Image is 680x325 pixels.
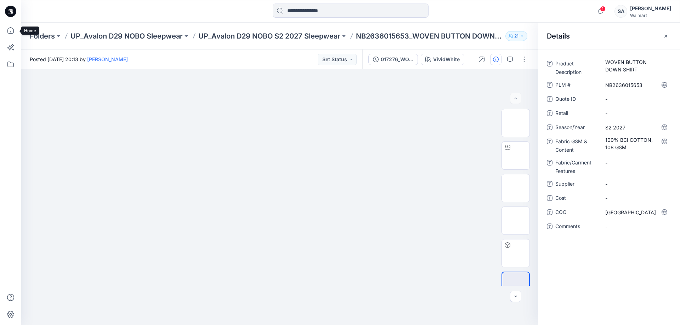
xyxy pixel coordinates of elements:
[555,137,598,154] span: Fabric GSM & Content
[555,59,598,76] span: Product Description
[433,56,460,63] div: VividWhite
[490,54,501,65] button: Details
[547,32,570,40] h2: Details
[555,222,598,232] span: Comments
[368,54,418,65] button: 017276_WOVEN_BUTON_DWN_SHIRT
[614,5,627,18] div: SA
[70,31,183,41] a: UP_Avalon D29 NOBO Sleepwear
[555,180,598,190] span: Supplier
[605,95,667,103] span: -
[555,81,598,91] span: PLM #
[555,208,598,218] span: COO
[605,223,667,230] span: -
[505,31,527,41] button: 21
[630,13,671,18] div: Walmart
[198,31,340,41] a: UP_Avalon D29 NOBO S2 2027 Sleepwear
[630,4,671,13] div: [PERSON_NAME]
[514,32,518,40] p: 21
[605,136,667,151] span: 100% BCI COTTON, 108 GSM
[605,209,667,216] span: CAMBODIA
[605,81,667,89] span: NB2636015653
[555,123,598,133] span: Season/Year
[605,124,667,131] span: S2 2027
[421,54,464,65] button: VividWhite
[605,159,667,167] span: -
[30,56,128,63] span: Posted [DATE] 20:13 by
[87,56,128,62] a: [PERSON_NAME]
[555,158,598,175] span: Fabric/Garment Features
[381,56,413,63] div: 017276_WOVEN_BUTON_DWN_SHIRT
[605,58,667,73] span: WOVEN BUTTON DOWN SHIRT
[600,6,606,12] span: 1
[605,110,667,117] span: -
[555,95,598,105] span: Quote ID
[30,31,55,41] a: Folders
[356,31,503,41] p: NB2636015653_WOVEN BUTTON DOWN SHIRT
[605,195,667,202] span: -
[555,194,598,204] span: Cost
[605,180,667,188] span: -
[555,109,598,119] span: Retail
